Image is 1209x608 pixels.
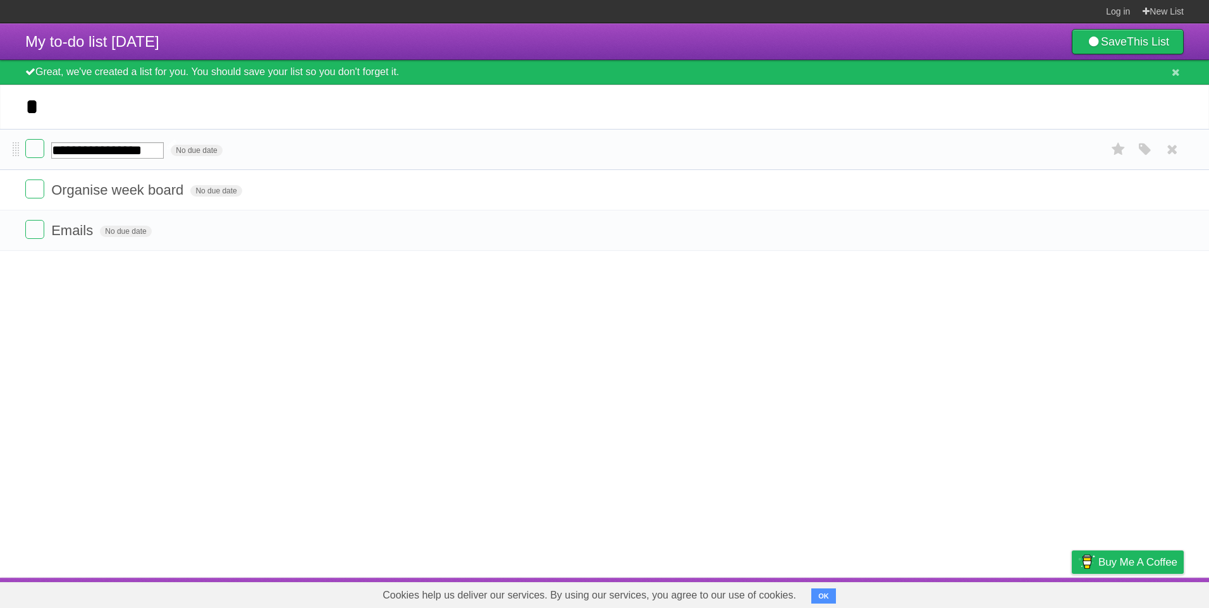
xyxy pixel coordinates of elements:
b: This List [1127,35,1169,48]
span: Emails [51,222,96,238]
a: SaveThis List [1072,29,1184,54]
span: Cookies help us deliver our services. By using our services, you agree to our use of cookies. [370,583,809,608]
label: Star task [1107,139,1131,160]
span: My to-do list [DATE] [25,33,159,50]
img: Buy me a coffee [1078,551,1095,573]
span: Organise week board [51,182,187,198]
span: Buy me a coffee [1098,551,1177,573]
a: Terms [1012,581,1040,605]
span: No due date [190,185,242,197]
a: Suggest a feature [1104,581,1184,605]
a: Buy me a coffee [1072,550,1184,574]
span: No due date [171,145,222,156]
a: Developers [945,581,997,605]
a: Privacy [1055,581,1088,605]
label: Done [25,220,44,239]
label: Done [25,139,44,158]
label: Done [25,179,44,198]
a: About [904,581,930,605]
button: OK [811,588,836,604]
span: No due date [100,226,151,237]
